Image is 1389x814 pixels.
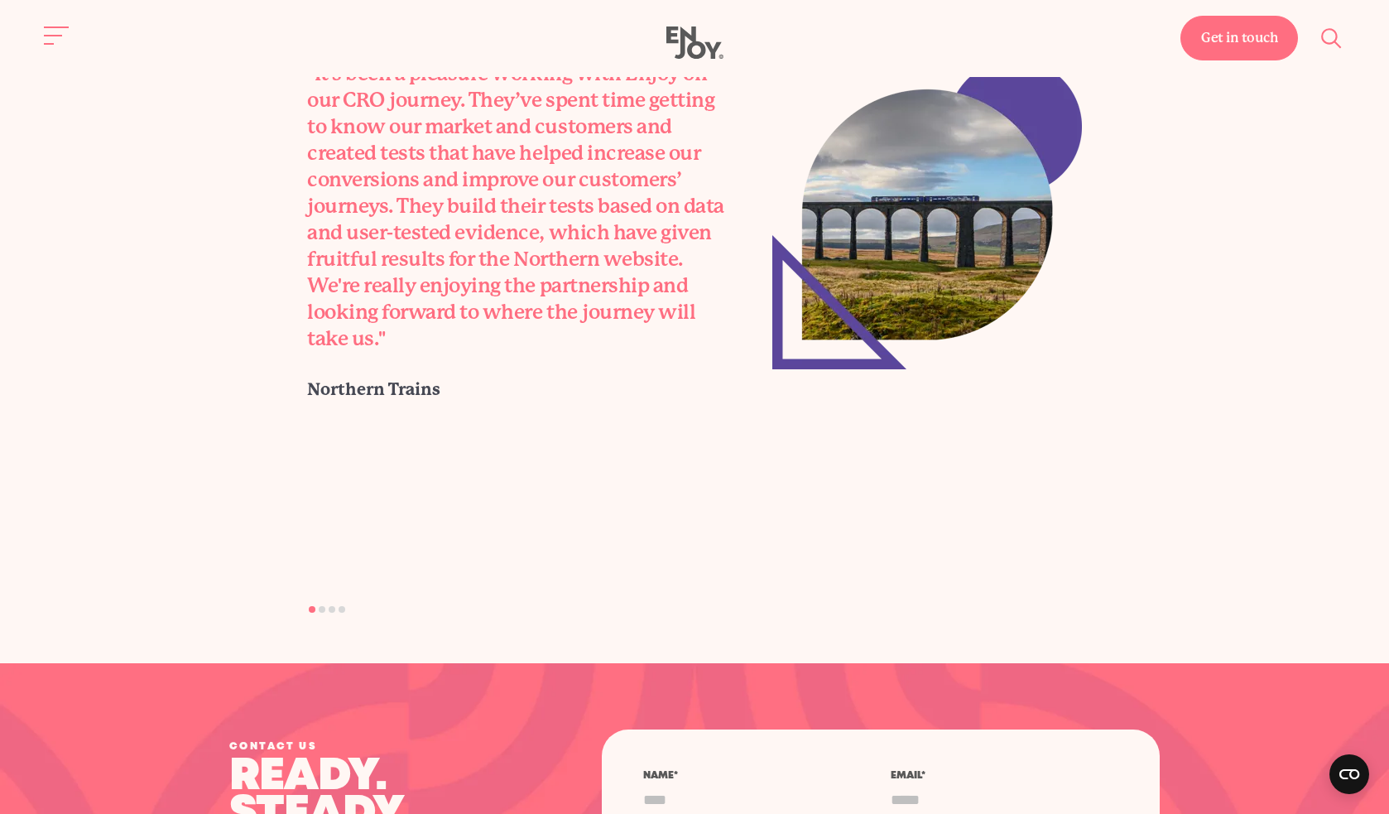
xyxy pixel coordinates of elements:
[40,18,74,53] button: Site navigation
[772,60,1082,369] img: Northern Trains - image
[1180,16,1298,60] a: Get in touch
[643,771,871,781] label: Name
[307,378,733,402] p: Northern Trains
[307,60,733,352] p: "It’s been a pleasure working with Enjoy on our CRO journey. They’ve spent time getting to know o...
[891,771,1118,781] label: Email
[1315,21,1349,55] button: Site search
[309,606,315,613] li: Page dot 1
[1329,754,1369,794] button: Open CMP widget
[329,606,335,613] li: Page dot 3
[319,606,325,613] li: Page dot 2
[229,742,527,752] div: Contact us
[339,606,345,613] li: Page dot 4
